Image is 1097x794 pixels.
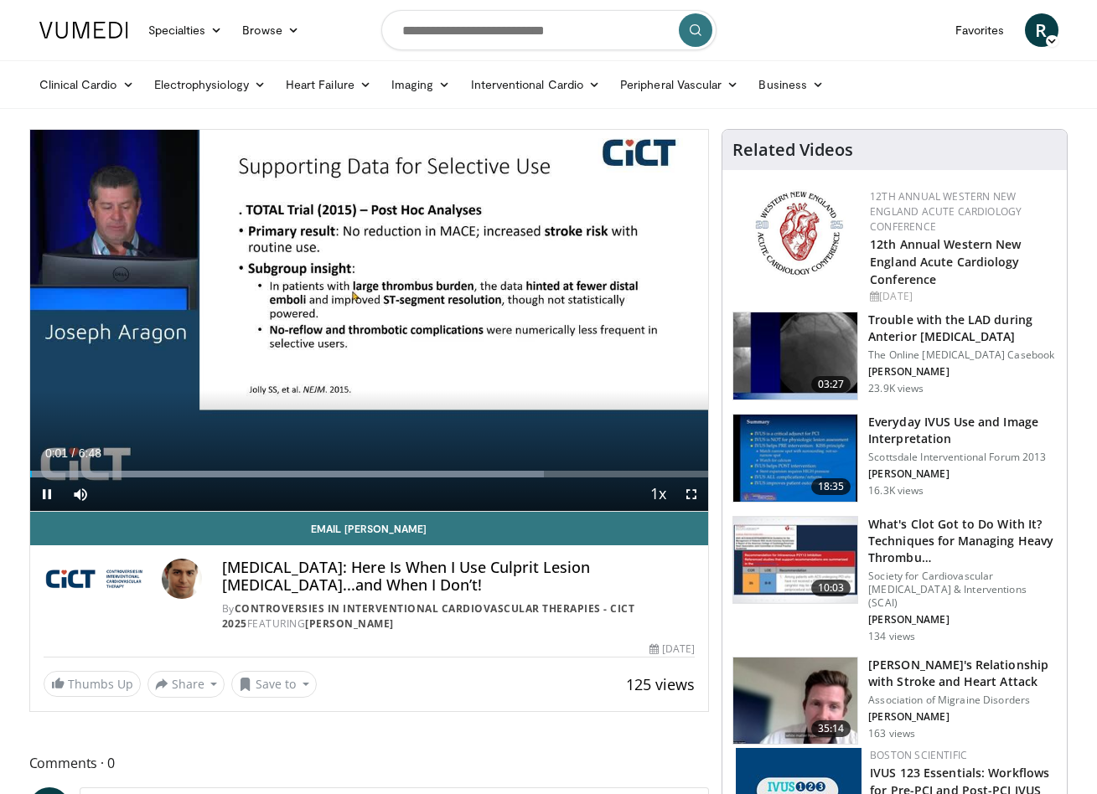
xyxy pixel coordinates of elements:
a: Electrophysiology [144,68,276,101]
h3: Everyday IVUS Use and Image Interpretation [868,414,1057,447]
p: 16.3K views [868,484,924,498]
button: Mute [64,477,97,511]
button: Fullscreen [675,477,708,511]
p: The Online [MEDICAL_DATA] Casebook [868,348,1057,362]
a: Controversies in Interventional Cardiovascular Therapies - CICT 2025 [222,601,635,631]
div: [DATE] [649,642,695,657]
button: Share [147,671,225,698]
span: Comments 0 [29,752,710,774]
a: Favorites [945,13,1015,47]
h3: Trouble with the LAD during Anterior [MEDICAL_DATA] [868,312,1057,345]
div: Progress Bar [30,471,709,477]
span: / [72,446,75,460]
span: 18:35 [811,478,851,495]
a: Business [748,68,834,101]
a: 35:14 [PERSON_NAME]'s Relationship with Stroke and Heart Attack Association of Migraine Disorders... [732,657,1057,745]
a: Browse [232,13,309,47]
img: VuMedi Logo [39,22,128,39]
p: Society for Cardiovascular [MEDICAL_DATA] & Interventions (SCAI) [868,570,1057,610]
video-js: Video Player [30,130,709,512]
div: By FEATURING [222,601,695,632]
span: 35:14 [811,720,851,737]
p: [PERSON_NAME] [868,710,1057,724]
a: Peripheral Vascular [610,68,748,101]
p: [PERSON_NAME] [868,613,1057,626]
div: [DATE] [870,289,1053,304]
h4: Related Videos [732,140,853,160]
p: 134 views [868,630,915,643]
button: Pause [30,477,64,511]
a: Interventional Cardio [461,68,611,101]
a: Boston Scientific [870,748,967,762]
a: Heart Failure [276,68,381,101]
span: 6:48 [79,446,101,460]
p: [PERSON_NAME] [868,467,1057,481]
a: 10:03 What's Clot Got to Do With It? Techniques for Managing Heavy Thrombu… Society for Cardiovas... [732,516,1057,643]
a: Imaging [381,68,461,101]
a: 12th Annual Western New England Acute Cardiology Conference [870,189,1022,234]
img: e3ab1c58-cfbd-4a8c-9212-32dff0b24601.150x105_q85_crop-smart_upscale.jpg [733,657,857,745]
span: 03:27 [811,376,851,393]
input: Search topics, interventions [381,10,717,50]
img: ABqa63mjaT9QMpl35hMDoxOmtxO3TYNt_2.150x105_q85_crop-smart_upscale.jpg [733,312,857,400]
img: 0954f259-7907-4053-a817-32a96463ecc8.png.150x105_q85_autocrop_double_scale_upscale_version-0.2.png [753,189,846,277]
span: 10:03 [811,580,851,596]
h3: [PERSON_NAME]'s Relationship with Stroke and Heart Attack [868,657,1057,690]
a: Specialties [138,13,233,47]
h3: What's Clot Got to Do With It? Techniques for Managing Heavy Thrombu… [868,516,1057,566]
a: Clinical Cardio [29,68,144,101]
button: Save to [231,671,317,698]
a: 12th Annual Western New England Acute Cardiology Conference [870,236,1021,287]
img: Controversies in Interventional Cardiovascular Therapies - CICT 2025 [44,559,155,599]
a: R [1025,13,1058,47]
p: [PERSON_NAME] [868,365,1057,379]
img: Avatar [162,559,202,599]
a: 03:27 Trouble with the LAD during Anterior [MEDICAL_DATA] The Online [MEDICAL_DATA] Casebook [PER... [732,312,1057,400]
span: 125 views [626,674,695,694]
p: Scottsdale Interventional Forum 2013 [868,451,1057,464]
span: 0:01 [45,446,68,460]
button: Playback Rate [641,477,675,511]
p: 23.9K views [868,382,924,395]
img: dTBemQywLidgNXR34xMDoxOjA4MTsiGN.150x105_q85_crop-smart_upscale.jpg [733,415,857,502]
a: [PERSON_NAME] [305,616,394,631]
a: 18:35 Everyday IVUS Use and Image Interpretation Scottsdale Interventional Forum 2013 [PERSON_NAM... [732,414,1057,503]
p: Association of Migraine Disorders [868,693,1057,707]
p: 163 views [868,727,915,740]
img: 9bafbb38-b40d-4e9d-b4cb-9682372bf72c.150x105_q85_crop-smart_upscale.jpg [733,517,857,604]
a: Email [PERSON_NAME] [30,512,709,545]
a: Thumbs Up [44,671,141,697]
h4: [MEDICAL_DATA]: Here Is When I Use Culprit Lesion [MEDICAL_DATA]...and When I Don’t! [222,559,695,595]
